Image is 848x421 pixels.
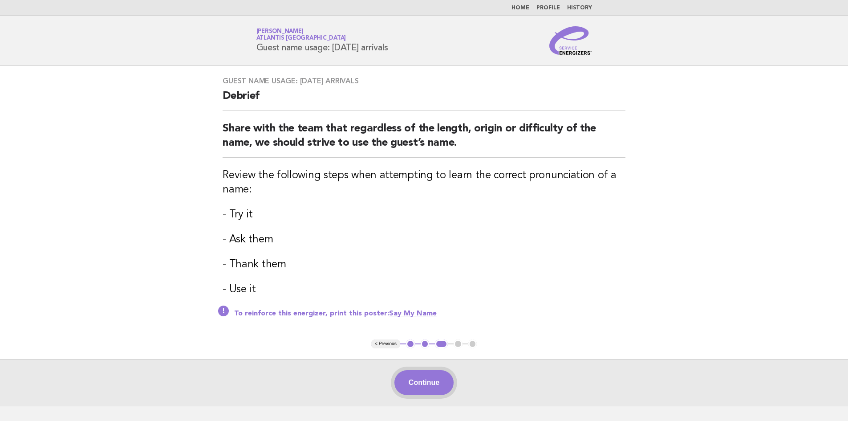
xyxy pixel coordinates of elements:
[394,370,454,395] button: Continue
[389,310,437,317] a: Say My Name
[371,339,400,348] button: < Previous
[511,5,529,11] a: Home
[536,5,560,11] a: Profile
[256,36,346,41] span: Atlantis [GEOGRAPHIC_DATA]
[406,339,415,348] button: 1
[435,339,448,348] button: 3
[549,26,592,55] img: Service Energizers
[234,309,625,318] p: To reinforce this energizer, print this poster:
[223,258,625,272] h3: - Thank them
[256,29,388,52] h1: Guest name usage: [DATE] arrivals
[256,29,346,41] a: [PERSON_NAME]Atlantis [GEOGRAPHIC_DATA]
[223,168,625,197] h3: Review the following steps when attempting to learn the correct pronunciation of a name:
[421,339,430,348] button: 2
[223,122,625,158] h2: Share with the team that regardless of the length, origin or difficulty of the name, we should st...
[223,233,625,247] h3: - Ask them
[223,208,625,222] h3: - Try it
[223,77,625,86] h3: Guest name usage: [DATE] arrivals
[223,89,625,111] h2: Debrief
[567,5,592,11] a: History
[223,282,625,297] h3: - Use it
